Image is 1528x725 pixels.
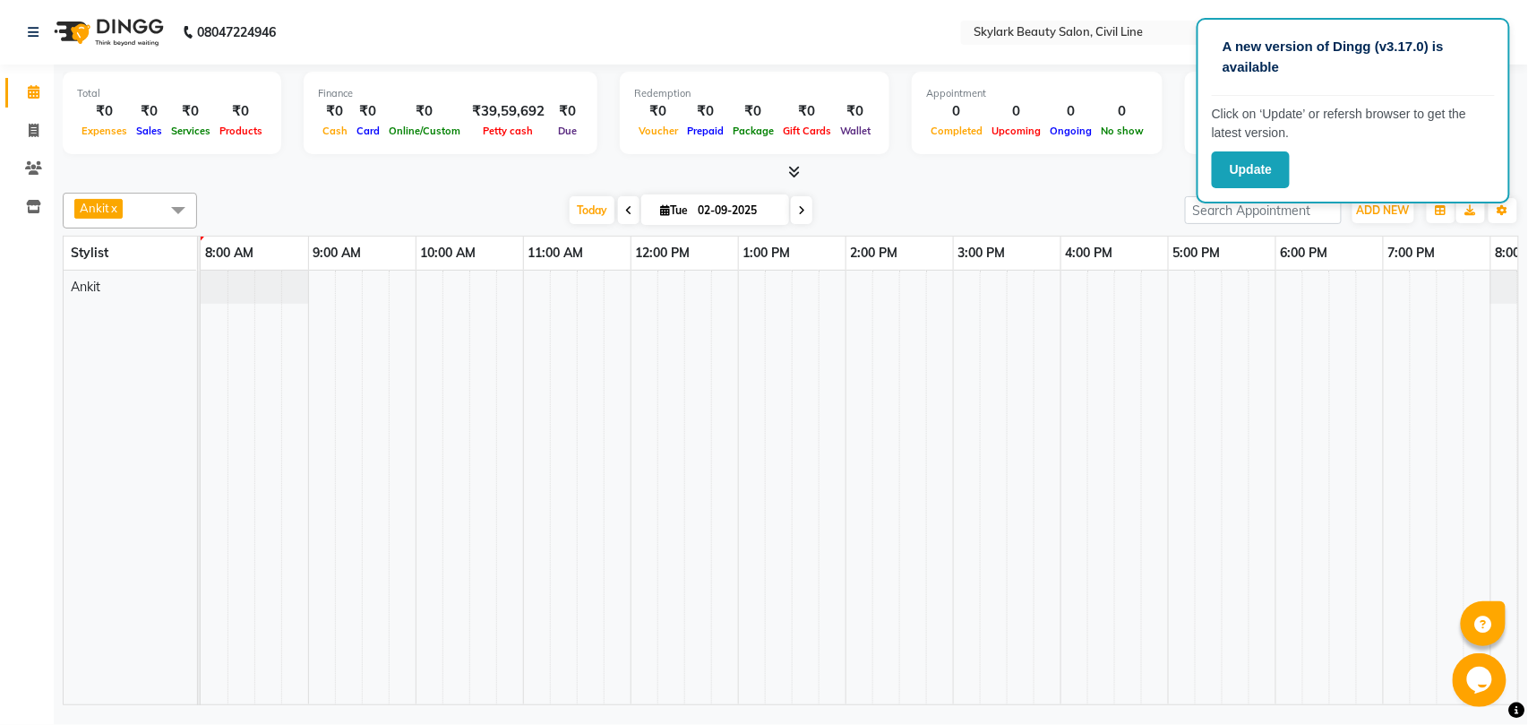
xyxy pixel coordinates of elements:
[926,101,987,122] div: 0
[77,125,132,137] span: Expenses
[631,240,695,266] a: 12:00 PM
[318,101,352,122] div: ₹0
[479,125,538,137] span: Petty cash
[1223,37,1484,77] p: A new version of Dingg (v3.17.0) is available
[778,101,836,122] div: ₹0
[352,125,384,137] span: Card
[656,203,692,217] span: Tue
[201,240,258,266] a: 8:00 AM
[926,125,987,137] span: Completed
[384,125,465,137] span: Online/Custom
[132,125,167,137] span: Sales
[71,245,108,261] span: Stylist
[682,101,728,122] div: ₹0
[692,197,782,224] input: 2025-09-02
[552,101,583,122] div: ₹0
[384,101,465,122] div: ₹0
[71,279,100,295] span: Ankit
[1384,240,1440,266] a: 7:00 PM
[682,125,728,137] span: Prepaid
[309,240,366,266] a: 9:00 AM
[1212,105,1495,142] p: Click on ‘Update’ or refersh browser to get the latest version.
[1096,125,1148,137] span: No show
[1212,151,1290,188] button: Update
[77,101,132,122] div: ₹0
[352,101,384,122] div: ₹0
[554,125,581,137] span: Due
[465,101,552,122] div: ₹39,59,692
[836,101,875,122] div: ₹0
[318,86,583,101] div: Finance
[570,196,614,224] span: Today
[416,240,481,266] a: 10:00 AM
[1061,240,1118,266] a: 4:00 PM
[167,125,215,137] span: Services
[634,125,682,137] span: Voucher
[215,125,267,137] span: Products
[80,201,109,215] span: Ankit
[1045,101,1096,122] div: 0
[318,125,352,137] span: Cash
[1096,101,1148,122] div: 0
[1045,125,1096,137] span: Ongoing
[1276,240,1333,266] a: 6:00 PM
[739,240,795,266] a: 1:00 PM
[197,7,276,57] b: 08047224946
[954,240,1010,266] a: 3:00 PM
[778,125,836,137] span: Gift Cards
[524,240,588,266] a: 11:00 AM
[846,240,903,266] a: 2:00 PM
[167,101,215,122] div: ₹0
[109,201,117,215] a: x
[1453,653,1510,707] iframe: chat widget
[926,86,1148,101] div: Appointment
[987,125,1045,137] span: Upcoming
[1357,203,1410,217] span: ADD NEW
[46,7,168,57] img: logo
[1185,196,1342,224] input: Search Appointment
[634,101,682,122] div: ₹0
[728,125,778,137] span: Package
[77,86,267,101] div: Total
[987,101,1045,122] div: 0
[132,101,167,122] div: ₹0
[1169,240,1225,266] a: 5:00 PM
[728,101,778,122] div: ₹0
[836,125,875,137] span: Wallet
[1352,198,1414,223] button: ADD NEW
[215,101,267,122] div: ₹0
[634,86,875,101] div: Redemption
